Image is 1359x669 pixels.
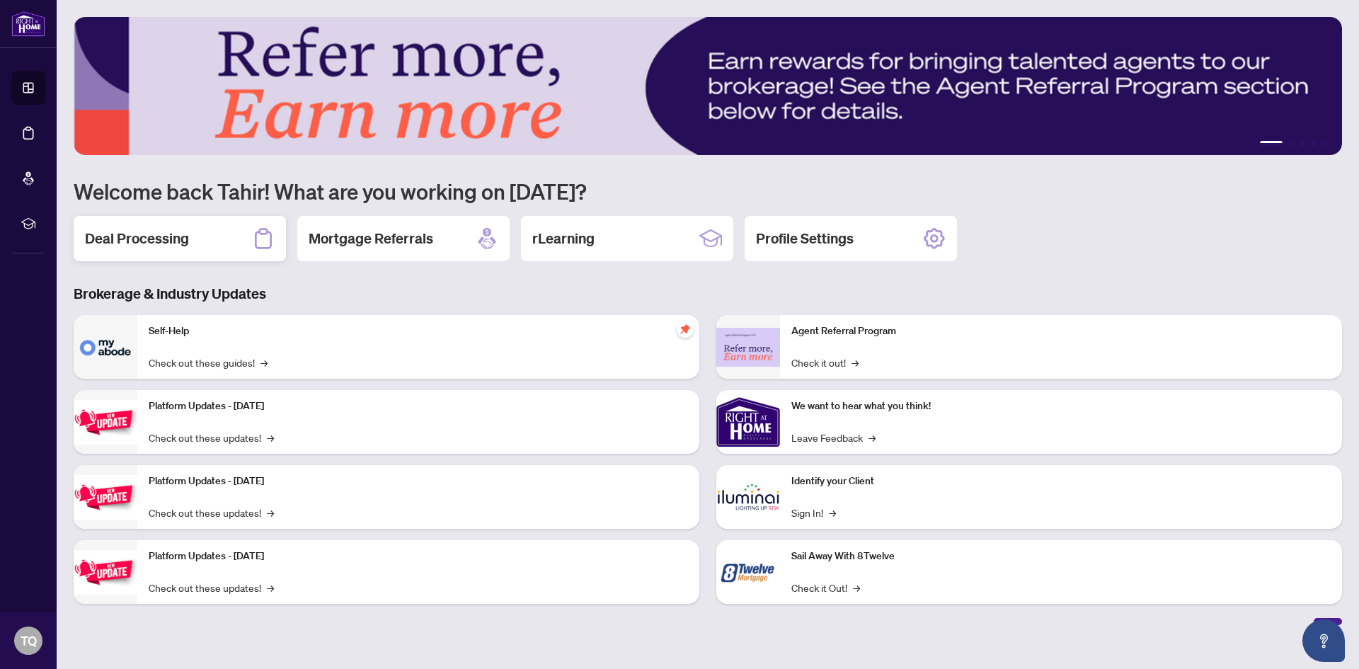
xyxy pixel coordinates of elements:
a: Check out these updates!→ [149,430,274,445]
p: Agent Referral Program [791,324,1331,339]
span: → [868,430,876,445]
button: 2 [1288,141,1294,147]
a: Leave Feedback→ [791,430,876,445]
span: → [267,580,274,595]
img: Sail Away With 8Twelve [716,540,780,604]
img: We want to hear what you think! [716,390,780,454]
a: Check out these updates!→ [149,505,274,520]
button: 1 [1260,141,1283,147]
img: Platform Updates - July 8, 2025 [74,475,137,520]
img: Agent Referral Program [716,328,780,367]
span: → [260,355,268,370]
span: → [853,580,860,595]
h3: Brokerage & Industry Updates [74,284,1342,304]
button: 4 [1311,141,1317,147]
span: TQ [21,631,37,651]
p: We want to hear what you think! [791,399,1331,414]
h2: Profile Settings [756,229,854,248]
img: Self-Help [74,315,137,379]
button: 3 [1300,141,1305,147]
button: 5 [1322,141,1328,147]
span: → [851,355,859,370]
h1: Welcome back Tahir! What are you working on [DATE]? [74,178,1342,205]
a: Check out these guides!→ [149,355,268,370]
a: Check it out!→ [791,355,859,370]
img: Slide 0 [74,17,1342,155]
a: Check out these updates!→ [149,580,274,595]
span: → [267,430,274,445]
a: Check it Out!→ [791,580,860,595]
span: → [267,505,274,520]
span: → [829,505,836,520]
img: logo [11,11,45,37]
h2: Mortgage Referrals [309,229,433,248]
button: Open asap [1302,619,1345,662]
p: Sail Away With 8Twelve [791,549,1331,564]
h2: Deal Processing [85,229,189,248]
h2: rLearning [532,229,595,248]
a: Sign In!→ [791,505,836,520]
p: Platform Updates - [DATE] [149,399,688,414]
img: Platform Updates - June 23, 2025 [74,550,137,595]
p: Platform Updates - [DATE] [149,549,688,564]
p: Platform Updates - [DATE] [149,474,688,489]
p: Self-Help [149,324,688,339]
span: pushpin [677,321,694,338]
img: Identify your Client [716,465,780,529]
p: Identify your Client [791,474,1331,489]
img: Platform Updates - July 21, 2025 [74,400,137,445]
